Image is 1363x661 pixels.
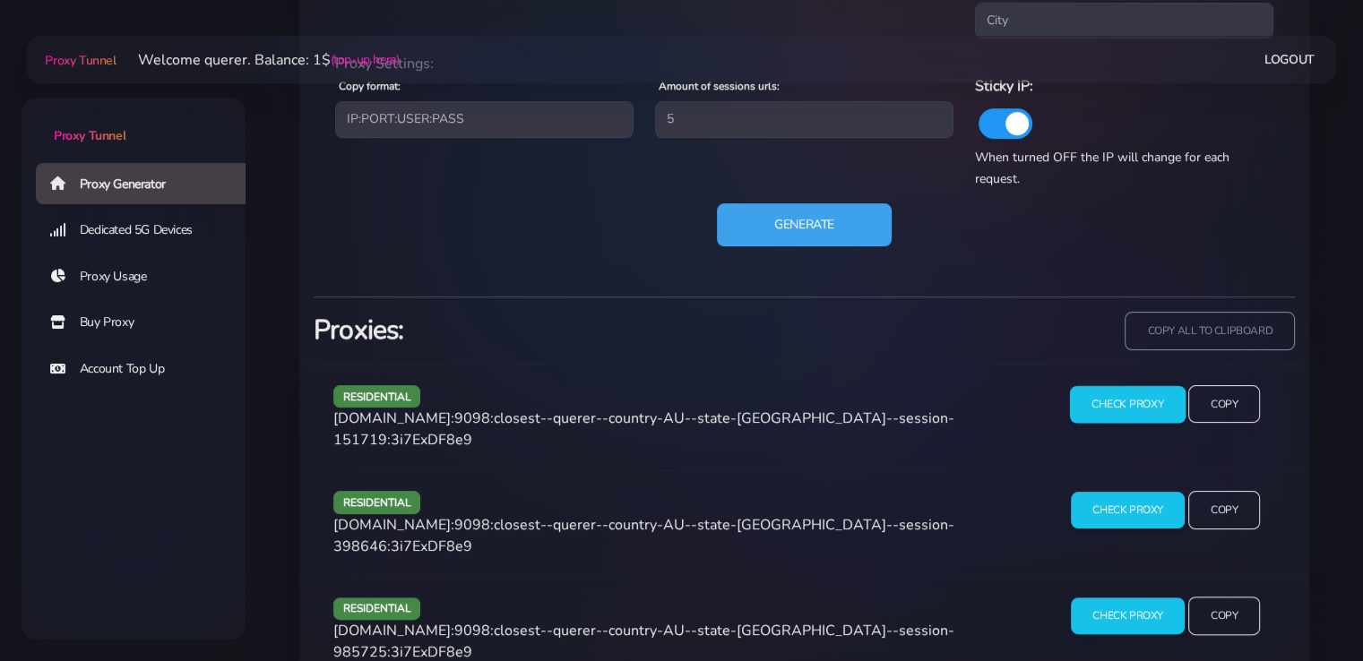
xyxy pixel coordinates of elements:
a: Logout [1264,43,1315,76]
span: residential [333,491,421,513]
a: Buy Proxy [36,302,260,343]
span: [DOMAIN_NAME]:9098:closest--querer--country-AU--state-[GEOGRAPHIC_DATA]--session-398646:3i7ExDF8e9 [333,515,954,556]
a: Proxy Tunnel [22,98,246,145]
input: Check Proxy [1070,385,1186,423]
iframe: Webchat Widget [1099,368,1341,639]
input: City [975,3,1273,39]
a: (top-up here) [331,50,400,69]
label: Copy format: [339,78,401,94]
h6: Sticky IP: [975,74,1273,98]
a: Proxy Tunnel [41,46,116,74]
span: residential [333,597,421,620]
input: Check Proxy [1071,492,1185,528]
a: Account Top Up [36,348,260,390]
a: Proxy Usage [36,256,260,297]
span: [DOMAIN_NAME]:9098:closest--querer--country-AU--state-[GEOGRAPHIC_DATA]--session-151719:3i7ExDF8e9 [333,408,954,450]
button: Generate [717,203,892,246]
li: Welcome querer. Balance: 1$ [116,49,400,71]
span: Proxy Tunnel [54,127,125,144]
h3: Proxies: [314,312,794,348]
input: copy all to clipboard [1125,312,1295,350]
span: Proxy Tunnel [45,52,116,69]
input: Check Proxy [1071,597,1185,634]
span: When turned OFF the IP will change for each request. [975,149,1229,187]
a: Proxy Generator [36,163,260,204]
a: Dedicated 5G Devices [36,210,260,251]
span: residential [333,385,421,408]
label: Amount of sessions urls: [659,78,780,94]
